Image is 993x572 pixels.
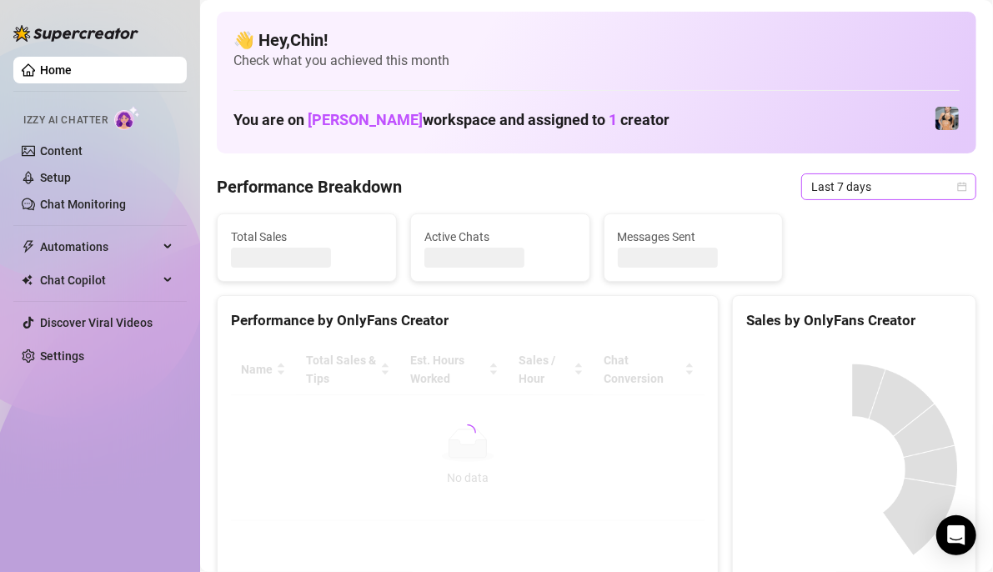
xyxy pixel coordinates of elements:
img: AI Chatter [114,106,140,130]
a: Settings [40,349,84,363]
a: Home [40,63,72,77]
a: Content [40,144,83,158]
span: Automations [40,233,158,260]
div: Sales by OnlyFans Creator [746,309,962,332]
a: Setup [40,171,71,184]
h4: Performance Breakdown [217,175,402,198]
img: Chat Copilot [22,274,33,286]
span: Izzy AI Chatter [23,113,108,128]
div: Open Intercom Messenger [936,515,976,555]
span: loading [456,421,479,444]
span: Last 7 days [811,174,966,199]
div: Performance by OnlyFans Creator [231,309,705,332]
span: Active Chats [424,228,576,246]
img: logo-BBDzfeDw.svg [13,25,138,42]
span: calendar [957,182,967,192]
h1: You are on workspace and assigned to creator [233,111,670,129]
img: Veronica [935,107,959,130]
span: 1 [609,111,617,128]
span: [PERSON_NAME] [308,111,423,128]
span: thunderbolt [22,240,35,253]
h4: 👋 Hey, Chin ! [233,28,960,52]
a: Discover Viral Videos [40,316,153,329]
span: Chat Copilot [40,267,158,294]
span: Total Sales [231,228,383,246]
span: Check what you achieved this month [233,52,960,70]
span: Messages Sent [618,228,770,246]
a: Chat Monitoring [40,198,126,211]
